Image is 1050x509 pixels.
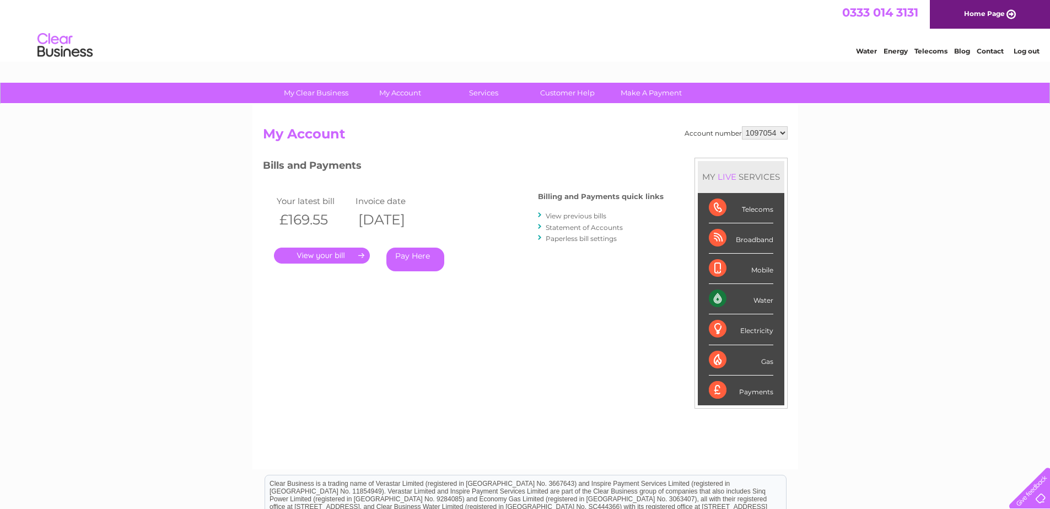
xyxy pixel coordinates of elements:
[353,194,432,208] td: Invoice date
[977,47,1004,55] a: Contact
[914,47,947,55] a: Telecoms
[353,208,432,231] th: [DATE]
[438,83,529,103] a: Services
[1014,47,1040,55] a: Log out
[709,193,773,223] div: Telecoms
[522,83,613,103] a: Customer Help
[538,192,664,201] h4: Billing and Payments quick links
[546,234,617,243] a: Paperless bill settings
[709,284,773,314] div: Water
[842,6,918,19] a: 0333 014 3131
[546,212,606,220] a: View previous bills
[856,47,877,55] a: Water
[265,6,786,53] div: Clear Business is a trading name of Verastar Limited (registered in [GEOGRAPHIC_DATA] No. 3667643...
[709,254,773,284] div: Mobile
[884,47,908,55] a: Energy
[271,83,362,103] a: My Clear Business
[709,223,773,254] div: Broadband
[354,83,445,103] a: My Account
[685,126,788,140] div: Account number
[709,345,773,376] div: Gas
[274,248,370,264] a: .
[715,172,739,182] div: LIVE
[546,223,623,232] a: Statement of Accounts
[386,248,444,271] a: Pay Here
[274,208,353,231] th: £169.55
[709,376,773,405] div: Payments
[954,47,970,55] a: Blog
[709,314,773,345] div: Electricity
[274,194,353,208] td: Your latest bill
[37,29,93,62] img: logo.png
[263,126,788,147] h2: My Account
[698,161,784,192] div: MY SERVICES
[263,158,664,177] h3: Bills and Payments
[606,83,697,103] a: Make A Payment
